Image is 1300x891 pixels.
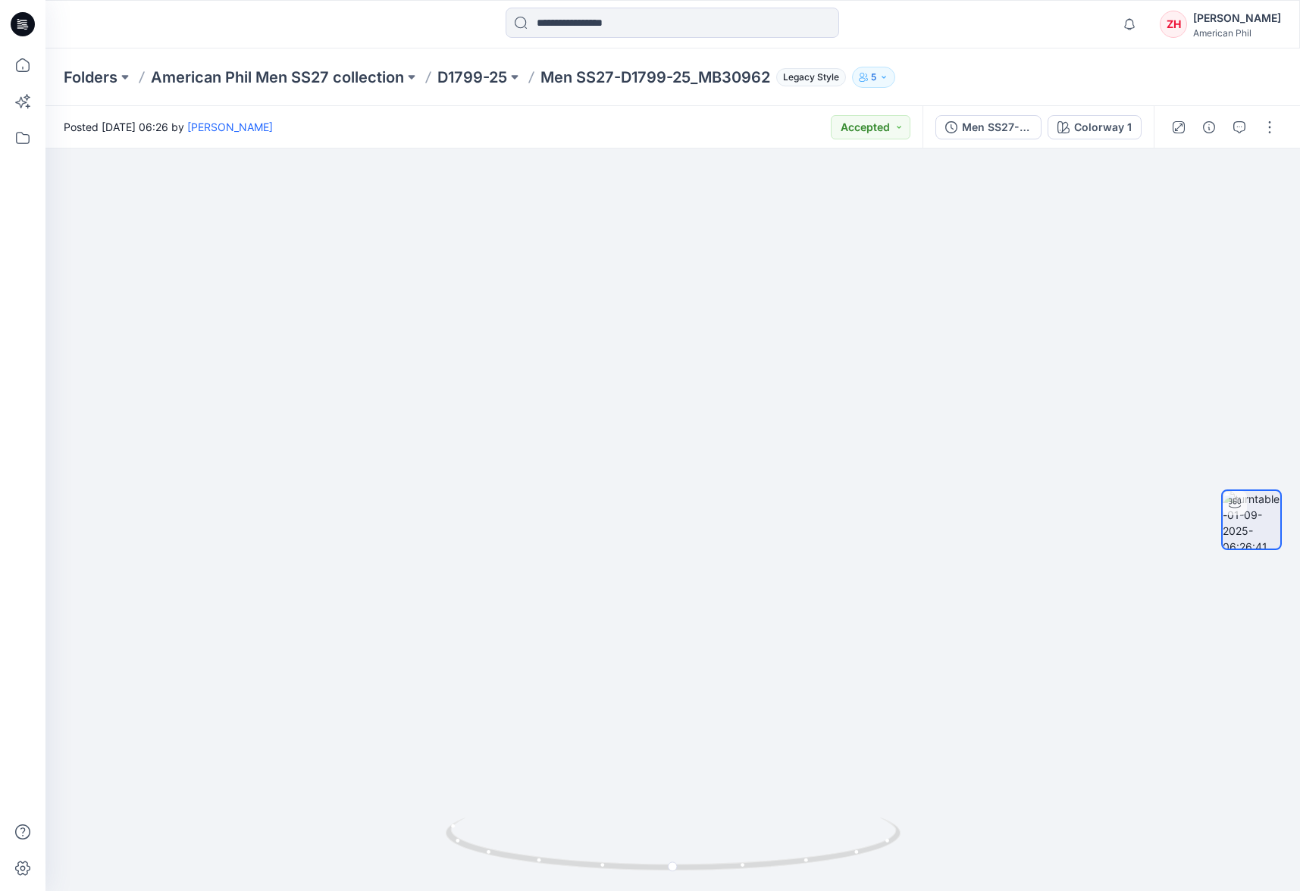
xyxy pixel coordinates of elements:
div: Colorway 1 [1074,119,1132,136]
span: Legacy Style [776,68,846,86]
div: ZH [1160,11,1187,38]
div: American Phil [1193,27,1281,39]
button: Details [1197,115,1221,139]
p: Men SS27-D1799-25_MB30962 [540,67,770,88]
div: [PERSON_NAME] [1193,9,1281,27]
p: 5 [871,69,876,86]
button: Legacy Style [770,67,846,88]
button: Colorway 1 [1048,115,1142,139]
span: Posted [DATE] 06:26 by [64,119,273,135]
a: [PERSON_NAME] [187,120,273,133]
button: 5 [852,67,895,88]
div: Men SS27-D1799-25_MB30962 [962,119,1032,136]
a: Folders [64,67,117,88]
a: D1799-25 [437,67,507,88]
button: Men SS27-D1799-25_MB30962 [935,115,1042,139]
a: American Phil Men SS27 collection [151,67,404,88]
img: turntable-01-09-2025-06:26:41 [1223,491,1280,549]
